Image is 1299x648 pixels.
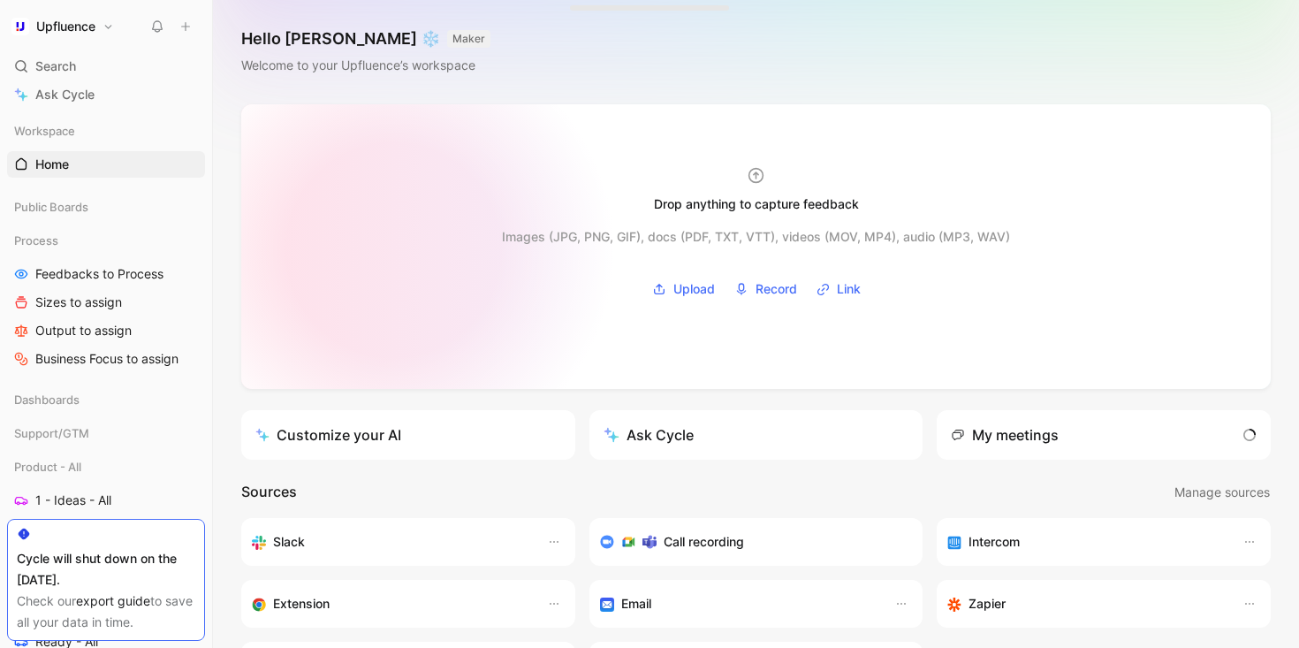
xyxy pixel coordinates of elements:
[600,531,899,553] div: Record & transcribe meetings from Zoom, Meet & Teams.
[728,276,803,302] button: Record
[837,278,861,300] span: Link
[7,515,205,542] a: 2 - Candidates - All
[255,424,401,446] div: Customize your AI
[273,531,305,553] h3: Slack
[7,227,205,254] div: Process
[1174,482,1270,503] span: Manage sources
[17,548,195,591] div: Cycle will shut down on the [DATE].
[11,18,29,35] img: Upfluence
[14,424,89,442] span: Support/GTM
[35,56,76,77] span: Search
[969,593,1006,614] h3: Zapier
[951,424,1059,446] div: My meetings
[14,122,75,140] span: Workspace
[600,593,877,614] div: Forward emails to your feedback inbox
[36,19,95,34] h1: Upfluence
[589,410,923,460] button: Ask Cycle
[252,531,529,553] div: Sync your customers, send feedback and get updates in Slack
[969,531,1020,553] h3: Intercom
[947,593,1225,614] div: Capture feedback from thousands of sources with Zapier (survey results, recordings, sheets, etc).
[35,265,163,283] span: Feedbacks to Process
[7,346,205,372] a: Business Focus to assign
[17,591,195,633] div: Check our to save all your data in time.
[7,151,205,178] a: Home
[14,198,88,216] span: Public Boards
[7,454,205,480] div: Product - All
[7,317,205,344] a: Output to assign
[447,30,490,48] button: MAKER
[76,593,150,608] a: export guide
[35,322,132,339] span: Output to assign
[252,593,529,614] div: Capture feedback from anywhere on the web
[646,276,721,302] button: Upload
[7,420,205,452] div: Support/GTM
[7,227,205,372] div: ProcessFeedbacks to ProcessSizes to assignOutput to assignBusiness Focus to assign
[502,226,1010,248] div: Images (JPG, PNG, GIF), docs (PDF, TXT, VTT), videos (MOV, MP4), audio (MP3, WAV)
[273,593,330,614] h3: Extension
[7,420,205,446] div: Support/GTM
[7,487,205,514] a: 1 - Ideas - All
[654,194,859,215] div: Drop anything to capture feedback
[241,410,575,460] a: Customize your AI
[621,593,651,614] h3: Email
[7,14,118,39] button: UpfluenceUpfluence
[947,531,1225,553] div: Sync your customers, send feedback and get updates in Intercom
[7,386,205,413] div: Dashboards
[7,118,205,144] div: Workspace
[664,531,744,553] h3: Call recording
[604,424,694,446] div: Ask Cycle
[14,458,81,476] span: Product - All
[810,276,867,302] button: Link
[14,391,80,408] span: Dashboards
[7,194,205,225] div: Public Boards
[7,261,205,287] a: Feedbacks to Process
[35,492,111,509] span: 1 - Ideas - All
[1174,481,1271,504] button: Manage sources
[35,156,69,173] span: Home
[241,481,297,504] h2: Sources
[7,194,205,220] div: Public Boards
[35,84,95,105] span: Ask Cycle
[35,294,122,311] span: Sizes to assign
[7,81,205,108] a: Ask Cycle
[241,28,490,50] h1: Hello [PERSON_NAME] ❄️
[35,350,179,368] span: Business Focus to assign
[756,278,797,300] span: Record
[7,386,205,418] div: Dashboards
[14,232,58,249] span: Process
[673,278,715,300] span: Upload
[241,55,490,76] div: Welcome to your Upfluence’s workspace
[7,53,205,80] div: Search
[7,289,205,316] a: Sizes to assign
